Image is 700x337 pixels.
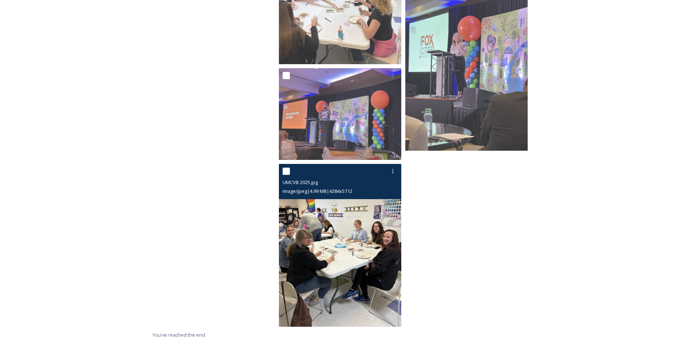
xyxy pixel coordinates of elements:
span: UMCVB 2025.jpg [283,179,318,186]
img: UMCVB 2025 (6).jpg [279,68,401,160]
span: image/jpeg | 4.99 MB | 4284 x 5712 [283,188,352,194]
img: UMCVB 2025.jpg [279,164,401,327]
